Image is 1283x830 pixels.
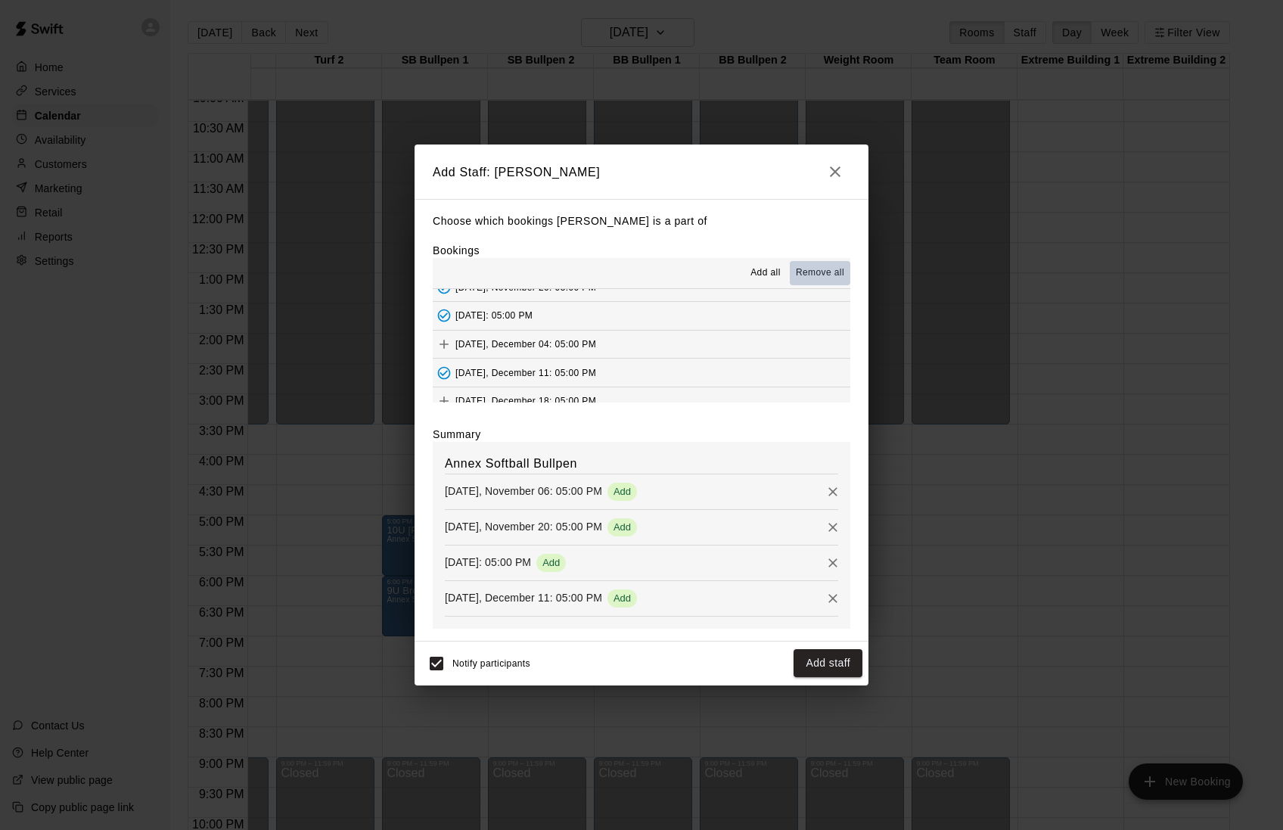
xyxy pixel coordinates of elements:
label: Bookings [433,244,480,256]
span: Add [607,486,637,497]
button: Added - Collect Payment[DATE], December 11: 05:00 PM [433,359,850,387]
h2: Add Staff: [PERSON_NAME] [415,145,868,199]
button: Remove [822,516,844,539]
p: Choose which bookings [PERSON_NAME] is a part of [433,212,850,231]
span: [DATE], December 18: 05:00 PM [455,396,596,406]
button: Added - Collect Payment[DATE]: 05:00 PM [433,302,850,330]
span: Add [536,557,566,568]
label: Summary [433,427,481,442]
button: Add all [741,261,790,285]
span: Add [433,337,455,349]
p: [DATE], November 06: 05:00 PM [445,483,602,499]
span: Add [607,521,637,533]
button: Remove [822,480,844,503]
span: Remove all [796,266,844,281]
p: [DATE]: 05:00 PM [445,555,531,570]
button: Remove [822,587,844,610]
span: Add all [750,266,781,281]
span: [DATE], December 11: 05:00 PM [455,367,596,378]
span: Notify participants [452,658,530,669]
button: Remove all [790,261,850,285]
span: Add [433,395,455,406]
button: Added - Collect Payment [433,362,455,384]
span: [DATE]: 05:00 PM [455,310,533,321]
button: Add[DATE], December 04: 05:00 PM [433,331,850,359]
span: [DATE], December 04: 05:00 PM [455,338,596,349]
button: Remove [822,552,844,574]
button: Added - Collect Payment [433,304,455,327]
p: [DATE], November 20: 05:00 PM [445,519,602,534]
h6: Annex Softball Bullpen [445,454,838,474]
button: Add staff [794,649,862,677]
button: Add[DATE], December 18: 05:00 PM [433,387,850,415]
span: Add [607,592,637,604]
p: [DATE], December 11: 05:00 PM [445,590,602,605]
